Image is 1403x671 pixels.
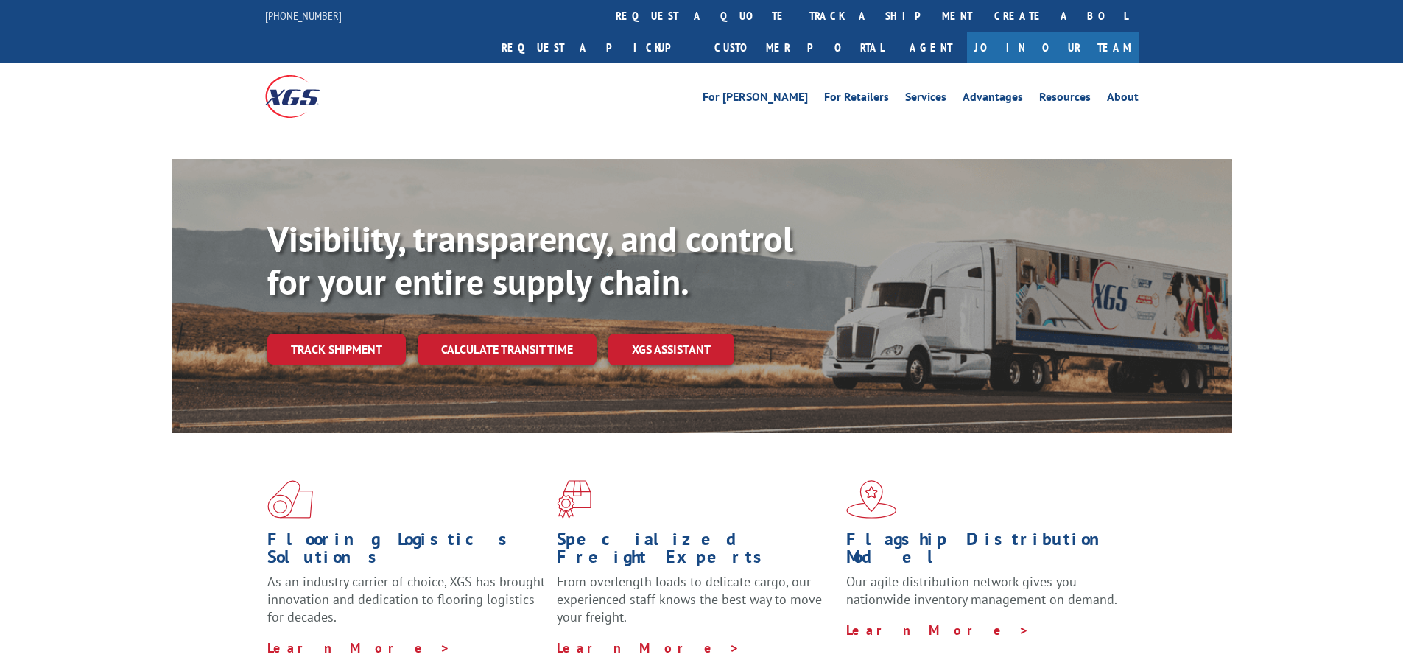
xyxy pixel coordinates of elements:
[1039,91,1091,108] a: Resources
[895,32,967,63] a: Agent
[557,530,835,573] h1: Specialized Freight Experts
[557,480,591,519] img: xgs-icon-focused-on-flooring-red
[265,8,342,23] a: [PHONE_NUMBER]
[967,32,1139,63] a: Join Our Team
[1107,91,1139,108] a: About
[703,32,895,63] a: Customer Portal
[267,480,313,519] img: xgs-icon-total-supply-chain-intelligence-red
[963,91,1023,108] a: Advantages
[824,91,889,108] a: For Retailers
[267,530,546,573] h1: Flooring Logistics Solutions
[267,216,793,304] b: Visibility, transparency, and control for your entire supply chain.
[418,334,597,365] a: Calculate transit time
[846,530,1125,573] h1: Flagship Distribution Model
[905,91,946,108] a: Services
[490,32,703,63] a: Request a pickup
[267,639,451,656] a: Learn More >
[703,91,808,108] a: For [PERSON_NAME]
[846,622,1030,639] a: Learn More >
[557,573,835,639] p: From overlength loads to delicate cargo, our experienced staff knows the best way to move your fr...
[267,573,545,625] span: As an industry carrier of choice, XGS has brought innovation and dedication to flooring logistics...
[608,334,734,365] a: XGS ASSISTANT
[846,573,1117,608] span: Our agile distribution network gives you nationwide inventory management on demand.
[557,639,740,656] a: Learn More >
[267,334,406,365] a: Track shipment
[846,480,897,519] img: xgs-icon-flagship-distribution-model-red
